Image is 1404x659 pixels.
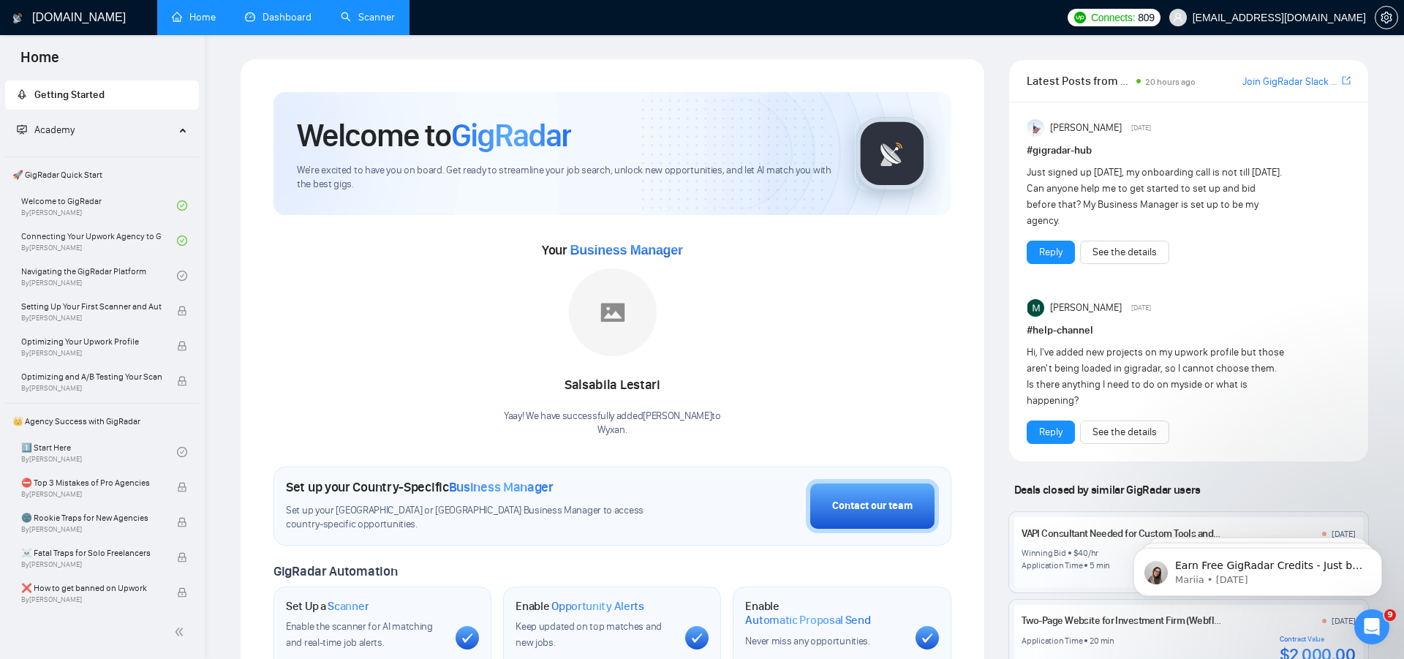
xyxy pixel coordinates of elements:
span: By [PERSON_NAME] [21,314,162,323]
div: Winning Bid [1022,547,1065,559]
span: Optimizing Your Upwork Profile [21,334,162,349]
span: check-circle [177,236,187,246]
span: lock [177,341,187,351]
span: lock [177,517,187,527]
h1: Set up your Country-Specific [286,479,554,495]
img: Anisuzzaman Khan [1027,119,1045,137]
span: check-circle [177,447,187,457]
li: Getting Started [5,80,199,110]
button: setting [1375,6,1398,29]
h1: # help-channel [1027,323,1351,339]
a: homeHome [172,11,216,23]
span: [PERSON_NAME] [1050,120,1122,136]
span: Set up your [GEOGRAPHIC_DATA] or [GEOGRAPHIC_DATA] Business Manager to access country-specific op... [286,504,678,532]
a: See the details [1092,244,1157,260]
iframe: Intercom notifications message [1111,517,1404,620]
span: Opportunity Alerts [551,599,644,614]
button: Reply [1027,241,1075,264]
button: Reply [1027,421,1075,444]
span: By [PERSON_NAME] [21,525,162,534]
button: Contact our team [806,479,939,533]
span: Academy [34,124,75,136]
span: Business Manager [570,243,682,257]
a: Two-Page Website for Investment Firm (Webflow/Squarespace, Phase 1 in 48 Hours) [1022,614,1373,627]
span: Scanner [328,599,369,614]
span: ❌ How to get banned on Upwork [21,581,162,595]
span: check-circle [177,271,187,281]
span: Keep updated on top matches and new jobs. [516,620,662,649]
span: Connects: [1091,10,1135,26]
span: 🌚 Rookie Traps for New Agencies [21,511,162,525]
span: 👑 Agency Success with GigRadar [7,407,197,436]
img: gigradar-logo.png [856,117,929,190]
div: 40 [1078,547,1088,559]
img: logo [12,7,23,30]
div: Application Time [1022,635,1082,647]
a: VAPI Consultant Needed for Custom Tools and Prompt Engineering [1022,527,1299,540]
div: Hi, I've added new projects on my upwork profile but those aren't being loaded in gigradar, so I ... [1027,344,1286,409]
span: setting [1375,12,1397,23]
span: [PERSON_NAME] [1050,300,1122,316]
span: user [1173,12,1183,23]
span: Optimizing and A/B Testing Your Scanner for Better Results [21,369,162,384]
div: Contract Value [1280,635,1356,644]
span: [DATE] [1131,121,1151,135]
span: Business Manager [449,479,554,495]
span: [DATE] [1131,301,1151,315]
span: 🚀 GigRadar Quick Start [7,160,197,189]
span: By [PERSON_NAME] [21,560,162,569]
span: Home [9,47,71,78]
span: lock [177,482,187,492]
a: Connecting Your Upwork Agency to GigRadarBy[PERSON_NAME] [21,225,177,257]
a: setting [1375,12,1398,23]
span: By [PERSON_NAME] [21,595,162,604]
span: double-left [174,625,189,639]
span: lock [177,552,187,562]
a: export [1342,74,1351,88]
span: ☠️ Fatal Traps for Solo Freelancers [21,546,162,560]
h1: Set Up a [286,599,369,614]
span: Your [542,242,683,258]
span: By [PERSON_NAME] [21,349,162,358]
span: 809 [1138,10,1154,26]
span: fund-projection-screen [17,124,27,135]
a: searchScanner [341,11,395,23]
span: 9 [1384,609,1396,621]
a: Reply [1039,244,1063,260]
div: Just signed up [DATE], my onboarding call is not till [DATE]. Can anyone help me to get started t... [1027,165,1286,229]
span: Latest Posts from the GigRadar Community [1027,72,1133,90]
span: lock [177,587,187,598]
span: 20 hours ago [1145,77,1196,87]
div: /hr [1088,547,1098,559]
div: 5 min [1090,560,1110,571]
a: Join GigRadar Slack Community [1242,74,1339,90]
h1: # gigradar-hub [1027,143,1351,159]
div: Yaay! We have successfully added [PERSON_NAME] to [504,410,721,437]
div: $ [1073,547,1079,559]
span: By [PERSON_NAME] [21,490,162,499]
span: We're excited to have you on board. Get ready to streamline your job search, unlock new opportuni... [297,164,831,192]
h1: Enable [516,599,644,614]
span: GigRadar Automation [273,563,397,579]
img: upwork-logo.png [1074,12,1086,23]
button: See the details [1080,421,1169,444]
span: Academy [17,124,75,136]
span: Enable the scanner for AI matching and real-time job alerts. [286,620,433,649]
span: Never miss any opportunities. [745,635,869,647]
span: lock [177,306,187,316]
a: dashboardDashboard [245,11,312,23]
img: placeholder.png [569,268,657,356]
a: Navigating the GigRadar PlatformBy[PERSON_NAME] [21,260,177,292]
span: Automatic Proposal Send [745,613,870,628]
span: Deals closed by similar GigRadar users [1008,477,1207,502]
img: Milan Stojanovic [1027,299,1045,317]
div: [DATE] [1332,615,1356,627]
a: 1️⃣ Start HereBy[PERSON_NAME] [21,436,177,468]
span: Getting Started [34,89,105,101]
span: check-circle [177,200,187,211]
h1: Enable [745,599,903,628]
